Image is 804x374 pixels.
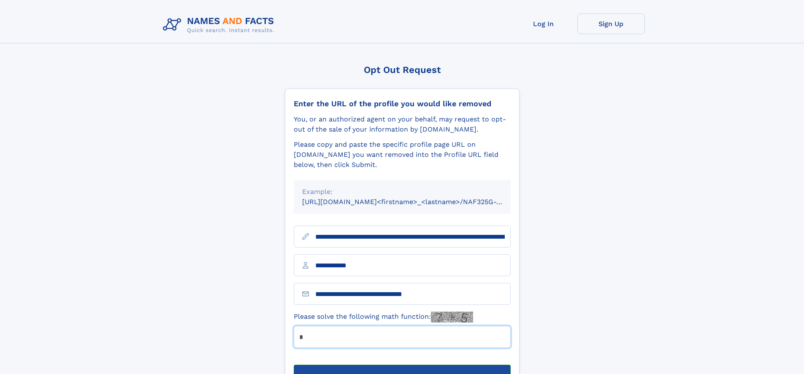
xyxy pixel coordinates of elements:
[577,13,645,34] a: Sign Up
[294,312,473,323] label: Please solve the following math function:
[294,99,511,108] div: Enter the URL of the profile you would like removed
[302,187,502,197] div: Example:
[294,140,511,170] div: Please copy and paste the specific profile page URL on [DOMAIN_NAME] you want removed into the Pr...
[302,198,527,206] small: [URL][DOMAIN_NAME]<firstname>_<lastname>/NAF325G-xxxxxxxx
[294,114,511,135] div: You, or an authorized agent on your behalf, may request to opt-out of the sale of your informatio...
[510,13,577,34] a: Log In
[285,65,520,75] div: Opt Out Request
[160,13,281,36] img: Logo Names and Facts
